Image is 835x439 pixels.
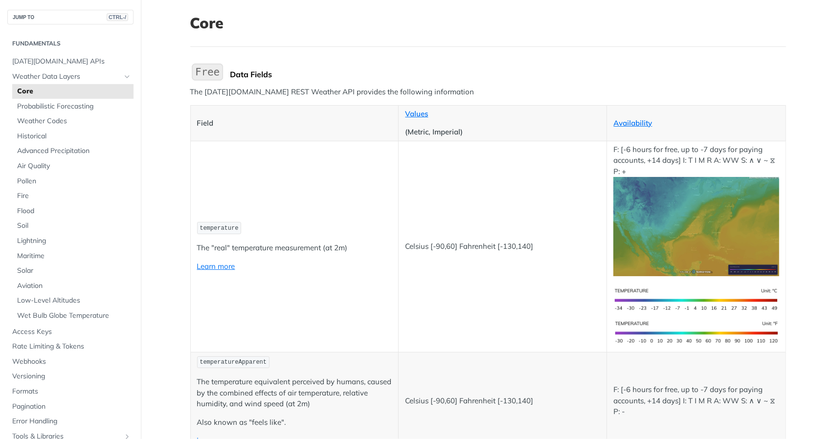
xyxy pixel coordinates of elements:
[200,359,267,366] span: temperatureApparent
[7,39,134,48] h2: Fundamentals
[17,206,131,216] span: Flood
[17,176,131,186] span: Pollen
[12,402,131,412] span: Pagination
[17,236,131,246] span: Lightning
[7,369,134,384] a: Versioning
[613,294,779,304] span: Expand image
[12,249,134,263] a: Maritime
[7,10,134,24] button: JUMP TOCTRL-/
[17,87,131,96] span: Core
[12,387,131,396] span: Formats
[12,57,131,66] span: [DATE][DOMAIN_NAME] APIs
[12,204,134,219] a: Flood
[12,357,131,367] span: Webhooks
[17,251,131,261] span: Maritime
[12,144,134,158] a: Advanced Precipitation
[17,296,131,306] span: Low-Level Altitudes
[613,384,779,417] p: F: [-6 hours for free, up to -7 days for paying accounts, +14 days] I: T I M R A: WW S: ∧ ∨ ~ ⧖ P: -
[7,354,134,369] a: Webhooks
[12,99,134,114] a: Probabilistic Forecasting
[7,414,134,429] a: Error Handling
[12,114,134,129] a: Weather Codes
[7,339,134,354] a: Rate Limiting & Tokens
[123,73,131,81] button: Hide subpages for Weather Data Layers
[230,69,786,79] div: Data Fields
[12,308,134,323] a: Wet Bulb Globe Temperature
[107,13,128,21] span: CTRL-/
[17,102,131,111] span: Probabilistic Forecasting
[200,225,238,232] span: temperature
[12,263,134,278] a: Solar
[613,118,652,128] a: Availability
[197,242,392,254] p: The "real" temperature measurement (at 2m)
[7,384,134,399] a: Formats
[197,118,392,129] p: Field
[613,221,779,231] span: Expand image
[17,132,131,141] span: Historical
[12,219,134,233] a: Soil
[197,417,392,428] p: Also known as "feels like".
[17,161,131,171] span: Air Quality
[17,191,131,201] span: Fire
[12,234,134,248] a: Lightning
[17,281,131,291] span: Aviation
[12,129,134,144] a: Historical
[12,189,134,203] a: Fire
[405,109,428,118] a: Values
[190,14,786,32] h1: Core
[7,399,134,414] a: Pagination
[17,221,131,231] span: Soil
[12,84,134,99] a: Core
[197,262,235,271] a: Learn more
[405,395,600,407] p: Celsius [-90,60] Fahrenheit [-130,140]
[613,144,779,276] p: F: [-6 hours for free, up to -7 days for paying accounts, +14 days] I: T I M R A: WW S: ∧ ∨ ~ ⧖ P: +
[197,376,392,410] p: The temperature equivalent perceived by humans, caused by the combined effects of air temperature...
[405,127,600,138] p: (Metric, Imperial)
[12,293,134,308] a: Low-Level Altitudes
[12,174,134,189] a: Pollen
[17,266,131,276] span: Solar
[12,372,131,381] span: Versioning
[12,279,134,293] a: Aviation
[17,116,131,126] span: Weather Codes
[613,327,779,336] span: Expand image
[190,87,786,98] p: The [DATE][DOMAIN_NAME] REST Weather API provides the following information
[7,325,134,339] a: Access Keys
[12,342,131,351] span: Rate Limiting & Tokens
[7,69,134,84] a: Weather Data LayersHide subpages for Weather Data Layers
[7,54,134,69] a: [DATE][DOMAIN_NAME] APIs
[12,159,134,174] a: Air Quality
[17,146,131,156] span: Advanced Precipitation
[12,417,131,426] span: Error Handling
[12,72,121,82] span: Weather Data Layers
[17,311,131,321] span: Wet Bulb Globe Temperature
[12,327,131,337] span: Access Keys
[405,241,600,252] p: Celsius [-90,60] Fahrenheit [-130,140]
